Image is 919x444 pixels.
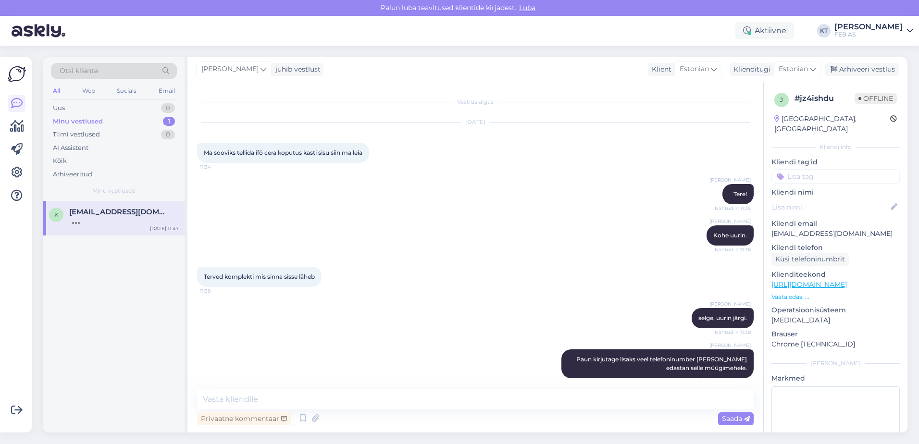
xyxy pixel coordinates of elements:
[53,170,92,179] div: Arhiveeritud
[771,243,900,253] p: Kliendi telefon
[713,232,747,239] span: Kohe uurin.
[53,156,67,166] div: Kõik
[771,373,900,383] p: Märkmed
[53,143,88,153] div: AI Assistent
[53,130,100,139] div: Tiimi vestlused
[200,163,236,171] span: 11:34
[771,157,900,167] p: Kliendi tag'id
[197,98,754,106] div: Vestlus algas
[51,85,62,97] div: All
[771,229,900,239] p: [EMAIL_ADDRESS][DOMAIN_NAME]
[163,117,175,126] div: 1
[8,65,26,83] img: Askly Logo
[834,31,903,38] div: FEB AS
[197,412,291,425] div: Privaatne kommentaar
[771,329,900,339] p: Brauser
[69,208,169,216] span: kiisumiisu25@gmail.com
[60,66,98,76] span: Otsi kliente
[772,202,889,212] input: Lisa nimi
[54,211,59,218] span: k
[733,190,747,197] span: Tere!
[817,24,831,37] div: KT
[709,176,751,184] span: [PERSON_NAME]
[516,3,538,12] span: Luba
[709,300,751,308] span: [PERSON_NAME]
[709,218,751,225] span: [PERSON_NAME]
[161,103,175,113] div: 0
[780,96,783,103] span: j
[576,356,748,371] span: Paun kirjutage lisaks veel telefoninumber [PERSON_NAME] edastan selle müügimehele.
[53,117,103,126] div: Minu vestlused
[204,273,315,280] span: Terved komplekti mis sinna sisse läheb
[272,64,321,74] div: juhib vestlust
[771,305,900,315] p: Operatsioonisüsteem
[204,149,362,156] span: Ma sooviks tellida ifö cera koputus kasti sisu siin ma leia
[771,187,900,197] p: Kliendi nimi
[795,93,855,104] div: # jz4ishdu
[680,64,709,74] span: Estonian
[722,414,750,423] span: Saada
[92,186,136,195] span: Minu vestlused
[771,219,900,229] p: Kliendi email
[157,85,177,97] div: Email
[150,225,179,232] div: [DATE] 11:47
[80,85,97,97] div: Web
[698,314,747,321] span: selge, uurin järgi.
[709,342,751,349] span: [PERSON_NAME]
[715,205,751,212] span: Nähtud ✓ 11:35
[161,130,175,139] div: 0
[771,339,900,349] p: Chrome [TECHNICAL_ID]
[648,64,671,74] div: Klient
[855,93,897,104] span: Offline
[197,118,754,126] div: [DATE]
[825,63,899,76] div: Arhiveeri vestlus
[53,103,65,113] div: Uus
[834,23,913,38] a: [PERSON_NAME]FEB AS
[771,169,900,184] input: Lisa tag
[771,270,900,280] p: Klienditeekond
[834,23,903,31] div: [PERSON_NAME]
[771,143,900,151] div: Kliendi info
[200,287,236,295] span: 11:38
[771,359,900,368] div: [PERSON_NAME]
[735,22,794,39] div: Aktiivne
[771,280,847,289] a: [URL][DOMAIN_NAME]
[715,246,751,253] span: Nähtud ✓ 11:36
[685,379,751,386] span: (Muudetud) Nähtud ✓ 11:45
[779,64,808,74] span: Estonian
[715,329,751,336] span: Nähtud ✓ 11:38
[771,315,900,325] p: [MEDICAL_DATA]
[201,64,259,74] span: [PERSON_NAME]
[774,114,890,134] div: [GEOGRAPHIC_DATA], [GEOGRAPHIC_DATA]
[771,253,849,266] div: Küsi telefoninumbrit
[730,64,770,74] div: Klienditugi
[771,293,900,301] p: Vaata edasi ...
[115,85,138,97] div: Socials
